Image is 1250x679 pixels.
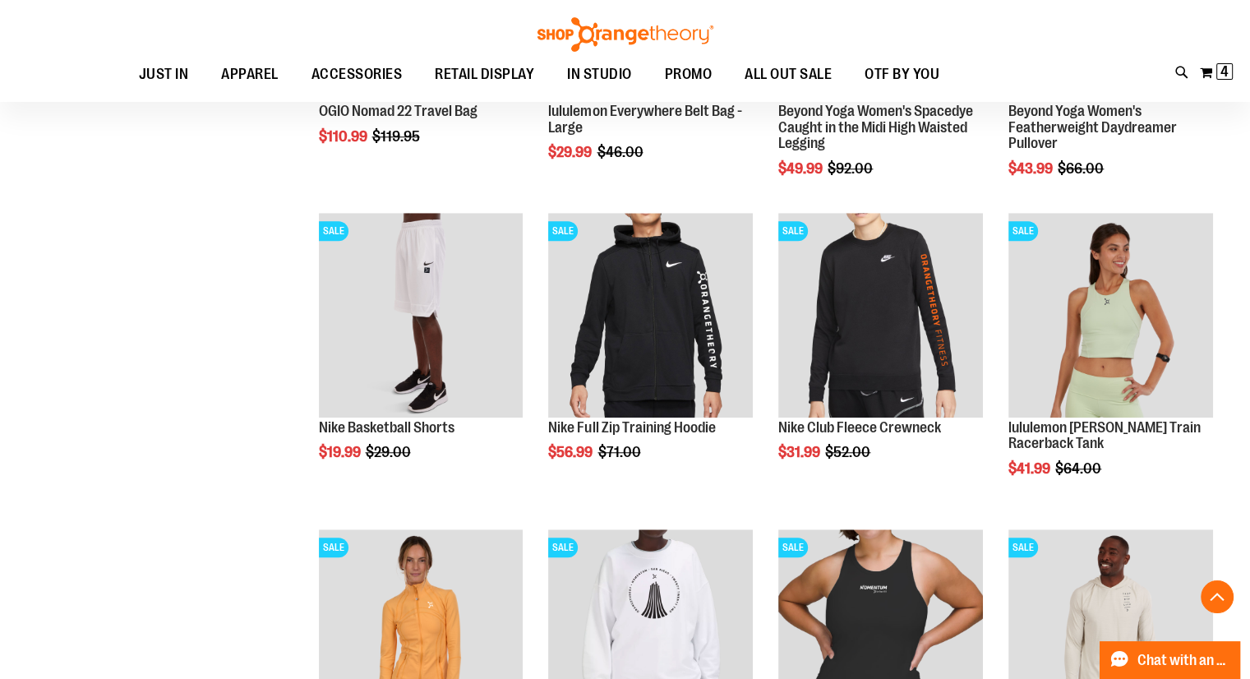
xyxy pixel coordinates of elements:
[319,538,348,557] span: SALE
[540,205,761,503] div: product
[319,128,370,145] span: $110.99
[665,56,713,93] span: PROMO
[1100,641,1241,679] button: Chat with an Expert
[548,221,578,241] span: SALE
[1058,160,1106,177] span: $66.00
[548,144,594,160] span: $29.99
[548,444,595,460] span: $56.99
[778,103,973,152] a: Beyond Yoga Women's Spacedye Caught in the Midi High Waisted Legging
[319,213,524,418] img: Product image for Nike Basketball Shorts
[311,56,403,93] span: ACCESSORIES
[567,56,632,93] span: IN STUDIO
[1008,221,1038,241] span: SALE
[778,160,825,177] span: $49.99
[139,56,189,93] span: JUST IN
[1008,538,1038,557] span: SALE
[1201,580,1234,613] button: Back To Top
[548,538,578,557] span: SALE
[770,205,991,503] div: product
[745,56,832,93] span: ALL OUT SALE
[319,419,454,436] a: Nike Basketball Shorts
[221,56,279,93] span: APPAREL
[1008,213,1213,420] a: Product image for lululemon Wunder Train Racerback TankSALE
[319,221,348,241] span: SALE
[1008,460,1053,477] span: $41.99
[778,419,941,436] a: Nike Club Fleece Crewneck
[311,205,532,503] div: product
[366,444,413,460] span: $29.00
[1008,213,1213,418] img: Product image for lululemon Wunder Train Racerback Tank
[597,144,645,160] span: $46.00
[778,221,808,241] span: SALE
[1220,63,1229,80] span: 4
[1008,160,1055,177] span: $43.99
[319,213,524,420] a: Product image for Nike Basketball ShortsSALE
[1008,419,1201,452] a: lululemon [PERSON_NAME] Train Racerback Tank
[1000,205,1221,519] div: product
[548,103,741,136] a: lululemon Everywhere Belt Bag - Large
[865,56,939,93] span: OTF BY YOU
[1137,653,1230,668] span: Chat with an Expert
[548,213,753,418] img: Product image for Nike Full Zip Training Hoodie
[372,128,422,145] span: $119.95
[778,444,823,460] span: $31.99
[535,17,716,52] img: Shop Orangetheory
[319,103,477,119] a: OGIO Nomad 22 Travel Bag
[828,160,875,177] span: $92.00
[825,444,873,460] span: $52.00
[319,444,363,460] span: $19.99
[548,213,753,420] a: Product image for Nike Full Zip Training HoodieSALE
[1055,460,1104,477] span: $64.00
[435,56,534,93] span: RETAIL DISPLAY
[778,538,808,557] span: SALE
[778,213,983,418] img: Product image for Nike Club Fleece Crewneck
[548,419,715,436] a: Nike Full Zip Training Hoodie
[778,213,983,420] a: Product image for Nike Club Fleece CrewneckSALE
[1008,103,1177,152] a: Beyond Yoga Women's Featherweight Daydreamer Pullover
[597,444,643,460] span: $71.00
